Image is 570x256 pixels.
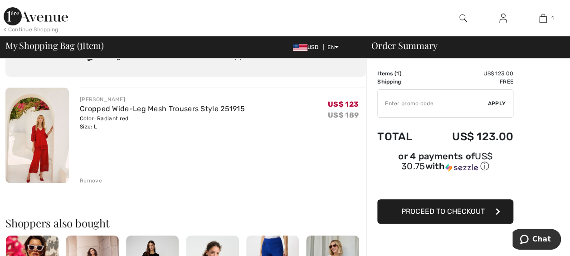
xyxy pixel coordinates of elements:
[328,100,359,108] span: US$ 123
[80,95,245,103] div: [PERSON_NAME]
[377,78,427,86] td: Shipping
[293,44,307,51] img: US Dollar
[401,207,485,216] span: Proceed to Checkout
[492,13,514,24] a: Sign In
[401,151,492,172] span: US$ 30.75
[80,104,245,113] a: Cropped Wide-Leg Mesh Trousers Style 251915
[328,111,359,119] s: US$ 189
[512,229,561,251] iframe: Opens a widget where you can chat to one of our agents
[488,99,506,108] span: Apply
[293,44,322,50] span: USD
[4,7,68,25] img: 1ère Avenue
[79,39,83,50] span: 1
[499,13,507,24] img: My Info
[5,88,69,183] img: Cropped Wide-Leg Mesh Trousers Style 251915
[539,13,547,24] img: My Bag
[377,152,513,172] div: or 4 payments of with
[327,44,339,50] span: EN
[80,177,102,185] div: Remove
[427,78,513,86] td: Free
[377,199,513,224] button: Proceed to Checkout
[377,152,513,176] div: or 4 payments ofUS$ 30.75withSezzle Click to learn more about Sezzle
[445,163,478,172] img: Sezzle
[361,41,565,50] div: Order Summary
[377,69,427,78] td: Items ( )
[427,121,513,152] td: US$ 123.00
[4,25,58,34] div: < Continue Shopping
[5,217,366,228] h2: Shoppers also bought
[377,176,513,196] iframe: PayPal-paypal
[378,90,488,117] input: Promo code
[80,114,245,131] div: Color: Radiant red Size: L
[459,13,467,24] img: search the website
[5,41,104,50] span: My Shopping Bag ( Item)
[523,13,562,24] a: 1
[427,69,513,78] td: US$ 123.00
[377,121,427,152] td: Total
[396,70,399,77] span: 1
[551,14,554,22] span: 1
